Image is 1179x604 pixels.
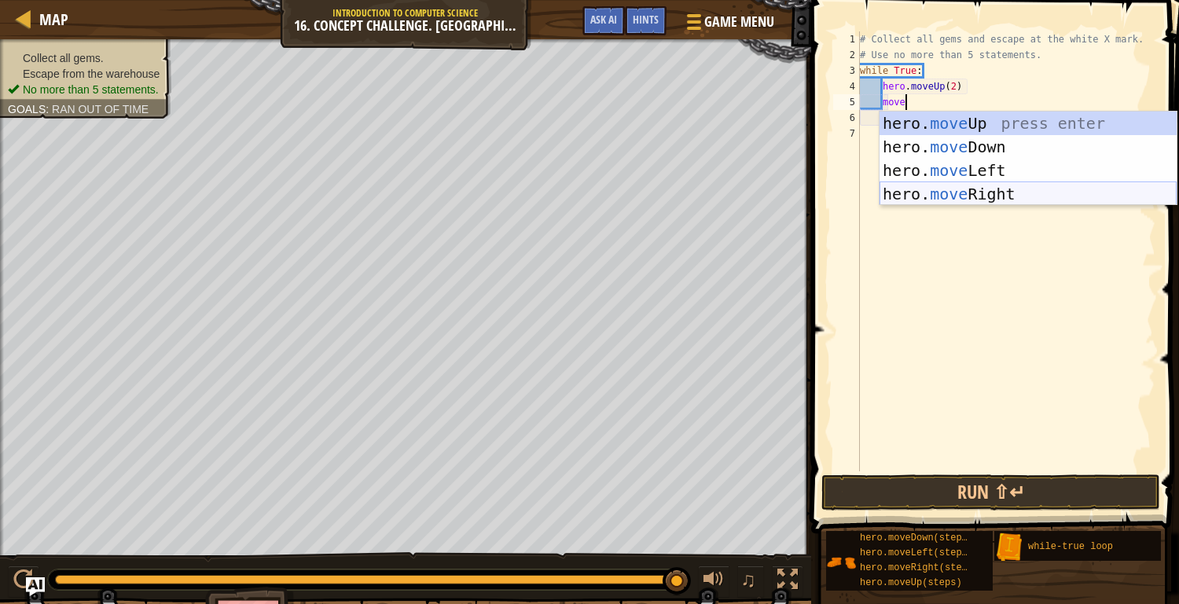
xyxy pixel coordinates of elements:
a: Map [31,9,68,30]
button: Toggle fullscreen [772,566,803,598]
button: Run ⇧↵ [821,474,1160,511]
span: Ask AI [590,12,617,27]
button: ♫ [737,566,764,598]
span: while-true loop [1028,541,1113,552]
div: 7 [833,126,860,141]
div: 6 [833,110,860,126]
span: Collect all gems. [23,52,104,64]
div: 1 [833,31,860,47]
button: Adjust volume [698,566,729,598]
span: Ran out of time [52,103,149,115]
span: : [46,103,52,115]
button: Ask AI [582,6,625,35]
span: ♫ [740,568,756,591]
span: No more than 5 statements. [23,83,159,96]
li: No more than 5 statements. [8,82,160,97]
button: Ask AI [26,577,45,596]
button: Game Menu [674,6,784,43]
img: portrait.png [826,547,856,577]
span: Game Menu [704,12,774,32]
span: hero.moveUp(steps) [860,577,962,588]
button: Ctrl + P: Play [8,566,39,598]
span: Goals [8,103,46,115]
span: hero.moveLeft(steps) [860,547,973,558]
div: 3 [833,63,860,79]
li: Escape from the warehouse [8,66,160,82]
span: Map [39,9,68,30]
span: hero.moveRight(steps) [860,562,979,573]
span: Escape from the warehouse [23,68,160,80]
li: Collect all gems. [8,50,160,66]
div: 5 [833,94,860,110]
div: 2 [833,47,860,63]
span: Hints [633,12,659,27]
span: hero.moveDown(steps) [860,533,973,544]
div: 4 [833,79,860,94]
img: portrait.png [994,533,1024,562]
